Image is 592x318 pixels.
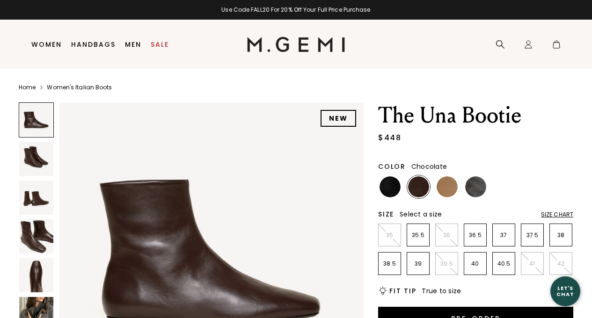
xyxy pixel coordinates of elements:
[31,41,62,48] a: Women
[47,84,112,91] a: Women's Italian Boots
[550,260,572,267] p: 42
[422,286,461,296] span: True to size
[321,110,356,127] div: NEW
[411,162,447,171] span: Chocolate
[151,41,169,48] a: Sale
[465,176,486,197] img: Gunmetal
[400,210,442,219] span: Select a size
[408,176,429,197] img: Chocolate
[379,231,401,239] p: 35
[380,176,401,197] img: Black
[541,211,573,218] div: Size Chart
[436,260,458,267] p: 39.5
[19,84,36,91] a: Home
[19,258,53,292] img: The Una Bootie
[521,231,543,239] p: 37.5
[389,287,416,295] h2: Fit Tip
[378,210,394,218] h2: Size
[125,41,141,48] a: Men
[493,231,515,239] p: 37
[407,231,429,239] p: 35.5
[379,260,401,267] p: 38.5
[247,37,345,52] img: M.Gemi
[19,181,53,215] img: The Una Bootie
[550,285,580,297] div: Let's Chat
[436,231,458,239] p: 36
[437,176,458,197] img: Light Tan
[19,142,53,176] img: The Una Bootie
[464,231,486,239] p: 36.5
[378,163,406,170] h2: Color
[464,260,486,267] p: 40
[521,260,543,267] p: 41
[550,231,572,239] p: 38
[378,132,401,144] div: $448
[378,102,573,129] h1: The Una Bootie
[19,219,53,253] img: The Una Bootie
[71,41,116,48] a: Handbags
[407,260,429,267] p: 39
[493,260,515,267] p: 40.5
